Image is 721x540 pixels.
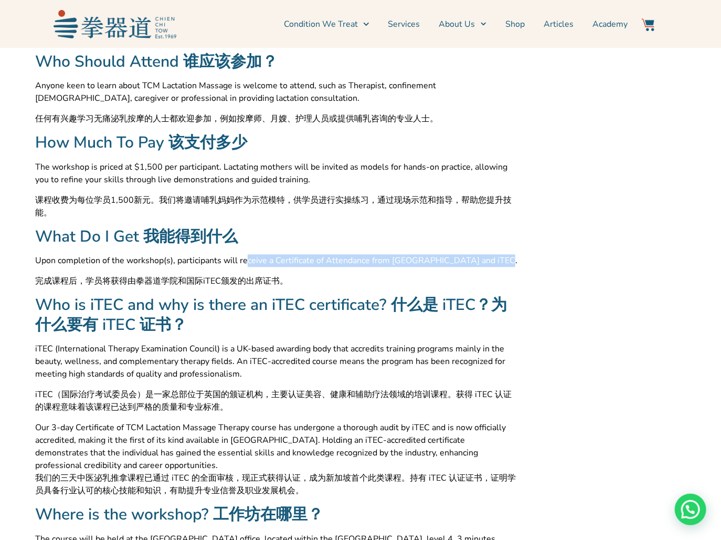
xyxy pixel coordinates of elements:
h2: Where is the workshop? 工作坊在哪里？ [35,505,518,525]
a: Condition We Treat [284,11,369,37]
nav: Menu [182,11,628,37]
span: 我们的三天中医泌乳推拿课程已通过 iTEC 的全面审核，现正式获得认证，成为新加坡首个此类课程。持有 iTEC 认证证书，证明学员具备行业认可的核心技能和知识，有助提升专业信誉及职业发展机会。 [35,472,518,497]
span: The workshop is priced at $1,500 per participant. Lactating mothers will be invited as models for... [35,161,518,186]
span: Our 3-day Certificate of TCM Lactation Massage Therapy course has undergone a thorough audit by i... [35,421,518,472]
h2: What Do I Get 我能得到什么 [35,227,518,247]
h2: Who Should Attend 谁应该参加？ [35,52,518,72]
span: 任何有兴趣学习无痛泌乳按摩的人士都欢迎参加，例如按摩师、月嫂、护理人员或提供哺乳咨询的专业人士。 [35,112,438,125]
a: Shop [505,11,525,37]
a: Services [388,11,420,37]
span: 完成课程后，学员将获得由拳器道学院和国际iTEC颁发的出席证书。 [35,275,288,287]
img: Website Icon-03 [642,18,654,31]
h2: Who is iTEC and why is there an iTEC certificate? 什么是 iTEC？为什么要有 iTEC 证书？ [35,295,518,335]
a: Articles [544,11,574,37]
h2: How Much To Pay 该支付多少 [35,133,518,153]
span: Upon completion of the workshop(s), participants will receive a Certificate of Attendance from [G... [35,254,517,267]
span: 课程收费为每位学员1,500新元。我们将邀请哺乳妈妈作为示范模特，供学员进行实操练习，通过现场示范和指导，帮助您提升技能。 [35,194,518,219]
span: iTEC（国际治疗考试委员会）是一家总部位于英国的颁证机构，主要认证美容、健康和辅助疗法领域的培训课程。获得 iTEC 认证的课程意味着该课程已达到严格的质量和专业标准。 [35,388,518,413]
a: Academy [592,11,628,37]
a: About Us [439,11,486,37]
span: iTEC (International Therapy Examination Council) is a UK-based awarding body that accredits train... [35,342,518,380]
span: Anyone keen to learn about TCM Lactation Massage is welcome to attend, such as Therapist, confine... [35,79,518,105]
